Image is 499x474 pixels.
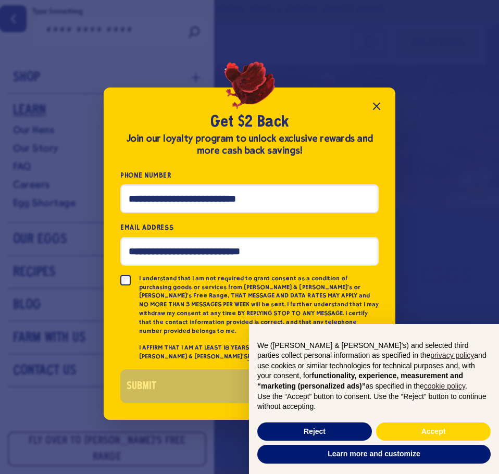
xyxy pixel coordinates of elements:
button: Learn more and customize [257,445,491,464]
p: I AFFIRM THAT I AM AT LEAST 18 YEARS OF AGE AND HAVE READ AND AGREE TO [PERSON_NAME] & [PERSON_NA... [139,343,379,361]
div: Notice [249,324,499,474]
a: PRIVACY POLICY [247,353,292,361]
p: We ([PERSON_NAME] & [PERSON_NAME]'s) and selected third parties collect personal information as s... [257,341,491,392]
button: Close popup [366,96,387,117]
input: I understand that I am not required to grant consent as a condition of purchasing goods or servic... [120,275,131,285]
label: Phone Number [120,169,379,181]
div: Join our loyalty program to unlock exclusive rewards and more cash back savings! [120,133,379,157]
h2: Get $2 Back [120,113,379,132]
label: Email Address [120,221,379,233]
button: Accept [376,422,491,441]
strong: functionality, experience, measurement and “marketing (personalized ads)” [257,371,463,390]
a: privacy policy [430,351,474,359]
p: Use the “Accept” button to consent. Use the “Reject” button to continue without accepting. [257,392,491,412]
p: I understand that I am not required to grant consent as a condition of purchasing goods or servic... [139,274,379,335]
button: Reject [257,422,372,441]
button: Submit [120,369,379,403]
a: cookie policy [424,382,465,390]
